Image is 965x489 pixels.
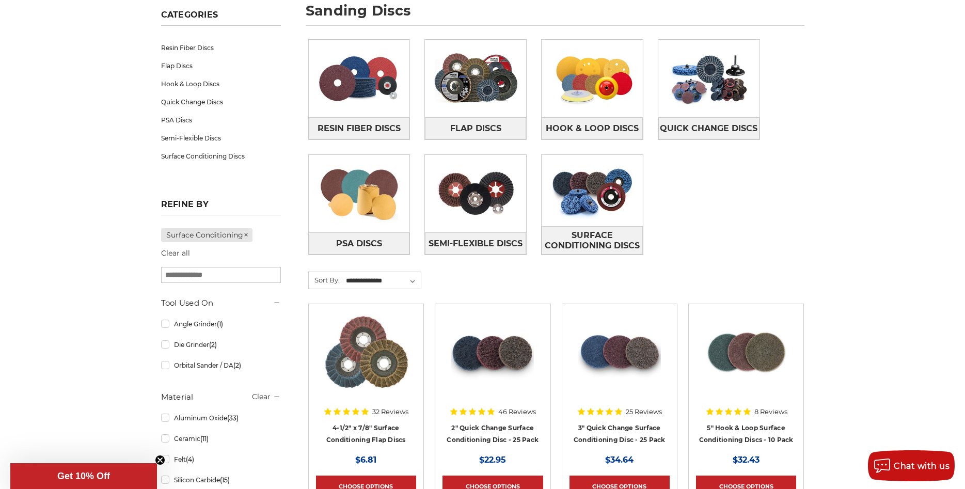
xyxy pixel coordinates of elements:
[425,43,526,114] img: Flap Discs
[309,232,410,255] a: PSA Discs
[336,235,382,253] span: PSA Discs
[306,4,804,26] h1: sanding discs
[450,120,501,137] span: Flap Discs
[161,75,281,93] a: Hook & Loop Discs
[658,117,760,139] a: Quick Change Discs
[161,409,281,427] a: Aluminum Oxide
[425,158,526,229] img: Semi-Flexible Discs
[479,455,506,465] span: $22.95
[161,297,281,309] h5: Tool Used On
[57,471,110,481] span: Get 10% Off
[233,361,241,369] span: (2)
[868,450,955,481] button: Chat with us
[161,93,281,111] a: Quick Change Discs
[309,272,340,288] label: Sort By:
[733,455,760,465] span: $32.43
[699,424,794,444] a: 5" Hook & Loop Surface Conditioning Discs - 10 Pack
[161,111,281,129] a: PSA Discs
[161,391,281,403] h5: Material
[542,227,642,255] span: Surface Conditioning Discs
[161,471,281,489] a: Silicon Carbide
[316,311,416,412] a: Scotch brite flap discs
[318,120,401,137] span: Resin Fiber Discs
[542,226,643,255] a: Surface Conditioning Discs
[10,463,157,489] div: Get 10% OffClose teaser
[200,435,209,443] span: (11)
[161,248,190,258] a: Clear all
[660,120,757,137] span: Quick Change Discs
[372,408,408,415] span: 32 Reviews
[227,414,239,422] span: (33)
[498,408,536,415] span: 46 Reviews
[220,476,230,484] span: (15)
[217,320,223,328] span: (1)
[894,461,950,471] span: Chat with us
[324,311,408,394] img: Scotch brite flap discs
[569,311,670,412] a: 3-inch surface conditioning quick change disc by Black Hawk Abrasives
[155,455,165,465] button: Close teaser
[605,455,634,465] span: $34.64
[542,43,643,114] img: Hook & Loop Discs
[309,43,410,114] img: Resin Fiber Discs
[451,311,534,394] img: Black Hawk Abrasives 2 inch quick change disc for surface preparation on metals
[161,356,281,374] a: Orbital Sander / DA
[546,120,639,137] span: Hook & Loop Discs
[442,311,543,412] a: Black Hawk Abrasives 2 inch quick change disc for surface preparation on metals
[574,424,666,444] a: 3" Quick Change Surface Conditioning Disc - 25 Pack
[209,341,217,349] span: (2)
[326,424,406,444] a: 4-1/2" x 7/8" Surface Conditioning Flap Discs
[161,228,253,242] a: Surface Conditioning
[161,39,281,57] a: Resin Fiber Discs
[542,155,643,226] img: Surface Conditioning Discs
[161,430,281,448] a: Ceramic
[355,455,376,465] span: $6.81
[542,117,643,139] a: Hook & Loop Discs
[161,336,281,354] a: Die Grinder
[161,315,281,333] a: Angle Grinder
[186,455,194,463] span: (4)
[626,408,662,415] span: 25 Reviews
[754,408,787,415] span: 8 Reviews
[161,450,281,468] a: Felt
[344,273,421,289] select: Sort By:
[578,311,661,394] img: 3-inch surface conditioning quick change disc by Black Hawk Abrasives
[309,158,410,229] img: PSA Discs
[161,129,281,147] a: Semi-Flexible Discs
[425,232,526,255] a: Semi-Flexible Discs
[161,57,281,75] a: Flap Discs
[447,424,539,444] a: 2" Quick Change Surface Conditioning Disc - 25 Pack
[161,10,281,26] h5: Categories
[658,43,760,114] img: Quick Change Discs
[161,199,281,215] h5: Refine by
[425,117,526,139] a: Flap Discs
[161,147,281,165] a: Surface Conditioning Discs
[429,235,523,253] span: Semi-Flexible Discs
[252,392,271,401] a: Clear
[705,311,787,394] img: 5 inch surface conditioning discs
[309,117,410,139] a: Resin Fiber Discs
[696,311,796,412] a: 5 inch surface conditioning discs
